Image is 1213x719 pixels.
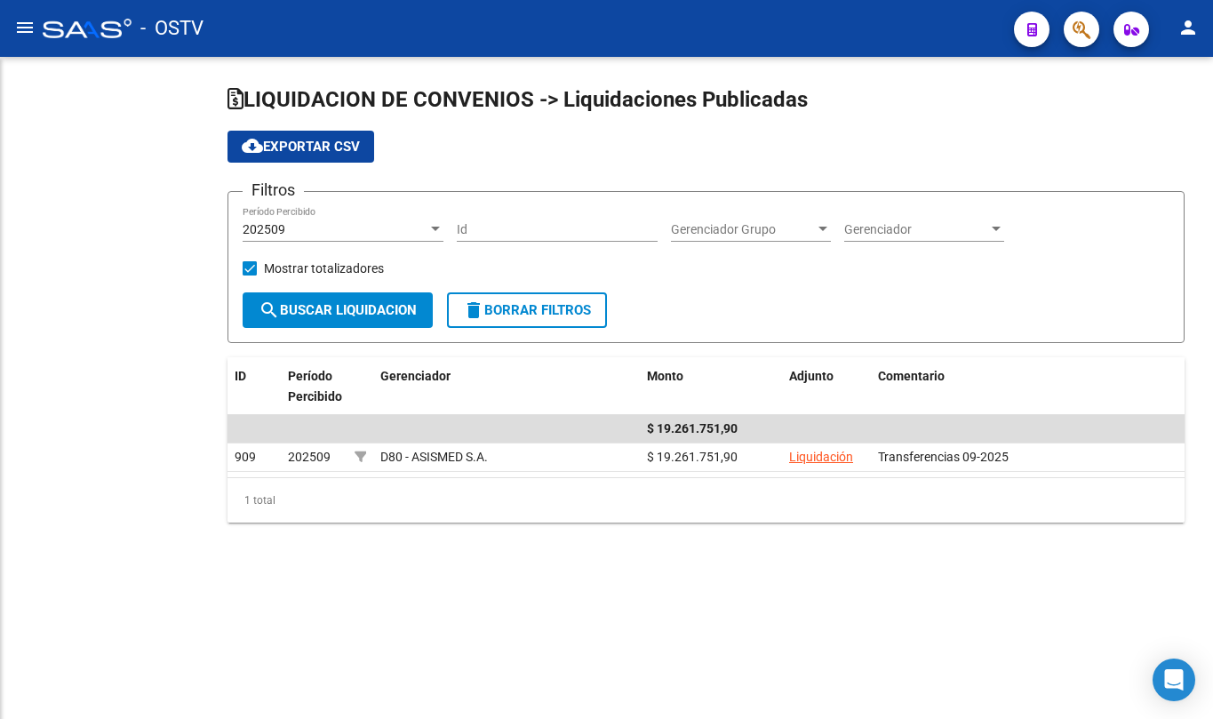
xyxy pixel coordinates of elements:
span: 202509 [243,222,285,236]
datatable-header-cell: Monto [640,357,782,435]
mat-icon: cloud_download [242,135,263,156]
datatable-header-cell: Gerenciador [373,357,640,435]
span: Período Percibido [288,369,342,403]
span: Monto [647,369,683,383]
span: Gerenciador [380,369,451,383]
datatable-header-cell: ID [227,357,281,435]
span: Gerenciador Grupo [671,222,815,237]
div: $ 19.261.751,90 [647,447,775,467]
span: $ 19.261.751,90 [647,421,738,435]
button: Exportar CSV [227,131,374,163]
mat-icon: menu [14,17,36,38]
span: Buscar Liquidacion [259,302,417,318]
span: Exportar CSV [242,139,360,155]
span: Adjunto [789,369,834,383]
div: 1 total [227,478,1185,523]
span: 202509 [288,450,331,464]
span: Mostrar totalizadores [264,258,384,279]
button: Borrar Filtros [447,292,607,328]
a: Liquidación [789,450,853,464]
span: Comentario [878,369,945,383]
div: Open Intercom Messenger [1153,659,1195,701]
mat-icon: delete [463,300,484,321]
h3: Filtros [243,178,304,203]
span: Transferencias 09-2025 [878,450,1009,464]
span: D80 - ASISMED S.A. [380,450,488,464]
span: Gerenciador [844,222,988,237]
span: Borrar Filtros [463,302,591,318]
span: 909 [235,450,256,464]
button: Buscar Liquidacion [243,292,433,328]
datatable-header-cell: Comentario [871,357,1185,435]
mat-icon: search [259,300,280,321]
span: - OSTV [140,9,203,48]
mat-icon: person [1177,17,1199,38]
datatable-header-cell: Período Percibido [281,357,347,435]
datatable-header-cell: Adjunto [782,357,871,435]
span: LIQUIDACION DE CONVENIOS -> Liquidaciones Publicadas [227,87,808,112]
span: ID [235,369,246,383]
